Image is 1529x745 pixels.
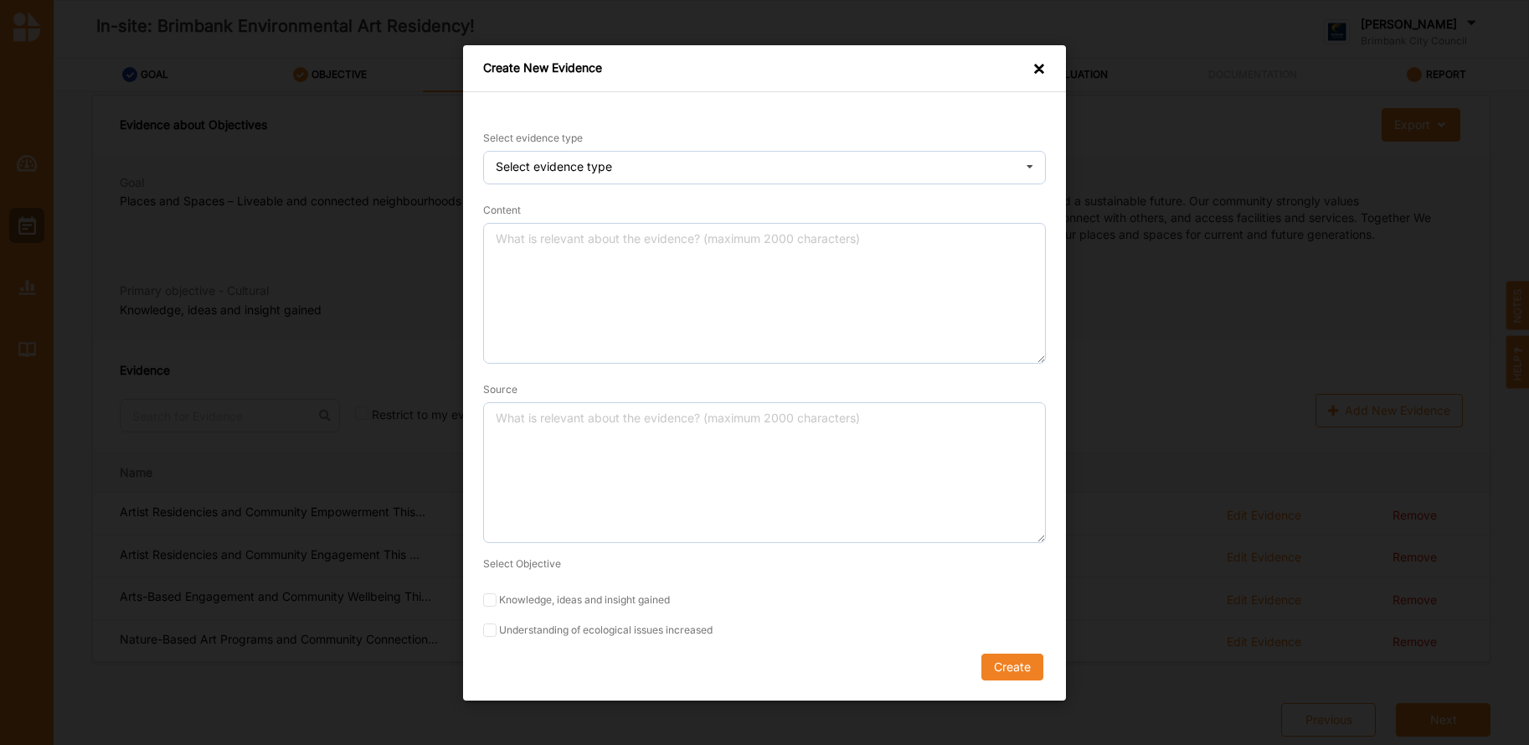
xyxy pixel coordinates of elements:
[483,60,602,80] div: Create New Evidence
[1032,60,1046,80] div: ×
[483,132,583,145] label: Select evidence type
[483,556,561,570] label: Select Objective
[496,161,612,173] div: Select evidence type
[483,203,521,215] span: Content
[483,382,517,395] span: Source
[483,623,497,636] input: Understanding of ecological issues increased
[483,592,1046,606] label: Knowledge, ideas and insight gained
[483,623,1046,636] label: Understanding of ecological issues increased
[483,592,497,606] input: Knowledge, ideas and insight gained
[981,653,1043,680] button: Create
